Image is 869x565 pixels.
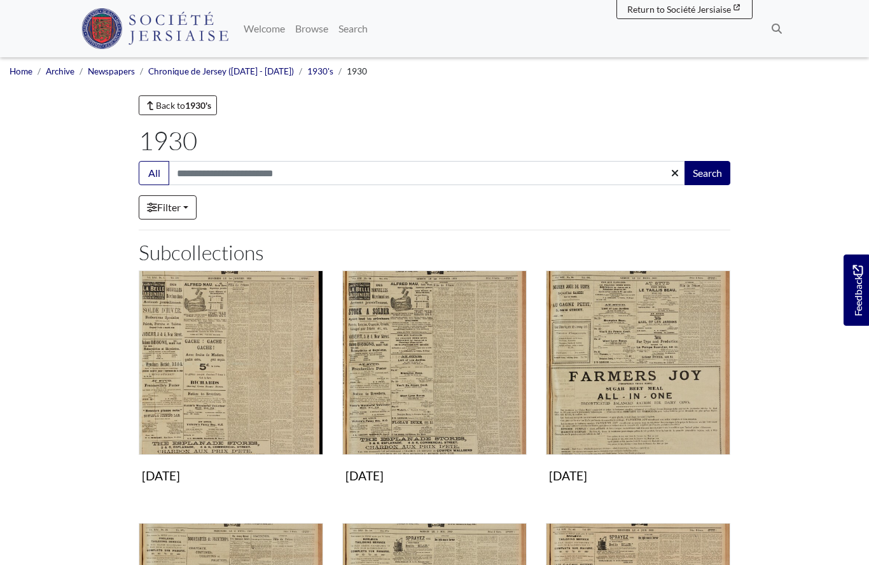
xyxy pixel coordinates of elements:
[239,16,290,41] a: Welcome
[139,270,323,489] a: January 1930 [DATE]
[46,66,74,76] a: Archive
[850,265,865,316] span: Feedback
[139,95,217,115] a: Back to1930's
[139,195,197,220] a: Filter
[685,161,730,185] button: Search
[546,270,730,489] a: March 1930 [DATE]
[844,255,869,326] a: Would you like to provide feedback?
[307,66,333,76] a: 1930's
[536,270,740,508] div: Subcollection
[342,270,527,455] img: February 1930
[333,16,373,41] a: Search
[139,241,730,265] h2: Subcollections
[81,5,228,52] a: Société Jersiaise logo
[185,100,211,111] strong: 1930's
[139,270,323,455] img: January 1930
[347,66,367,76] span: 1930
[129,270,333,508] div: Subcollection
[139,161,169,185] button: All
[546,270,730,455] img: March 1930
[88,66,135,76] a: Newspapers
[342,270,527,489] a: February 1930 [DATE]
[627,4,731,15] span: Return to Société Jersiaise
[290,16,333,41] a: Browse
[333,270,536,508] div: Subcollection
[148,66,294,76] a: Chronique de Jersey ([DATE] - [DATE])
[81,8,228,49] img: Société Jersiaise
[10,66,32,76] a: Home
[139,125,730,156] h1: 1930
[169,161,686,185] input: Search this collection...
